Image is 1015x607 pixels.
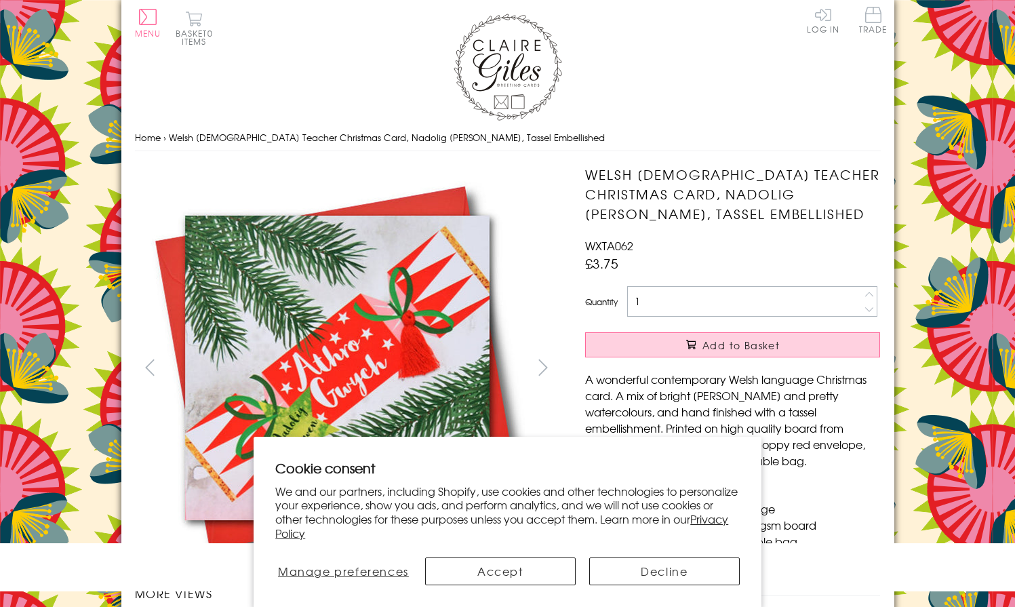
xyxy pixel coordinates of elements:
[859,7,888,36] a: Trade
[169,131,605,144] span: Welsh [DEMOGRAPHIC_DATA] Teacher Christmas Card, Nadolig [PERSON_NAME], Tassel Embellished
[702,338,780,352] span: Add to Basket
[585,165,880,223] h1: Welsh [DEMOGRAPHIC_DATA] Teacher Christmas Card, Nadolig [PERSON_NAME], Tassel Embellished
[585,254,618,273] span: £3.75
[135,9,161,37] button: Menu
[275,458,740,477] h2: Cookie consent
[275,484,740,541] p: We and our partners, including Shopify, use cookies and other technologies to personalize your ex...
[589,557,740,585] button: Decline
[585,371,880,469] p: A wonderful contemporary Welsh language Christmas card. A mix of bright [PERSON_NAME] and pretty ...
[585,296,618,308] label: Quantity
[454,14,562,121] img: Claire Giles Greetings Cards
[182,27,213,47] span: 0 items
[135,27,161,39] span: Menu
[275,511,728,541] a: Privacy Policy
[135,131,161,144] a: Home
[807,7,839,33] a: Log In
[135,352,165,383] button: prev
[275,557,411,585] button: Manage preferences
[528,352,558,383] button: next
[425,557,576,585] button: Accept
[859,7,888,33] span: Trade
[134,165,541,571] img: Welsh Male Teacher Christmas Card, Nadolig Llawen Athro, Tassel Embellished
[278,563,409,579] span: Manage preferences
[558,165,965,572] img: Welsh Male Teacher Christmas Card, Nadolig Llawen Athro, Tassel Embellished
[163,131,166,144] span: ›
[585,332,880,357] button: Add to Basket
[135,585,559,602] h3: More views
[585,237,633,254] span: WXTA062
[176,11,213,45] button: Basket0 items
[135,124,881,152] nav: breadcrumbs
